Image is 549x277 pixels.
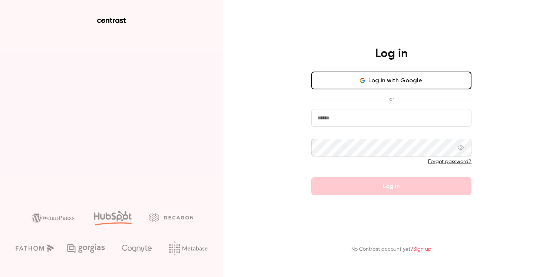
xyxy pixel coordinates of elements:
[149,213,193,221] img: decagon
[311,72,471,89] button: Log in with Google
[351,245,431,253] p: No Contrast account yet?
[428,159,471,164] a: Forgot password?
[413,247,431,252] a: Sign up
[385,95,398,103] span: or
[375,46,408,61] h4: Log in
